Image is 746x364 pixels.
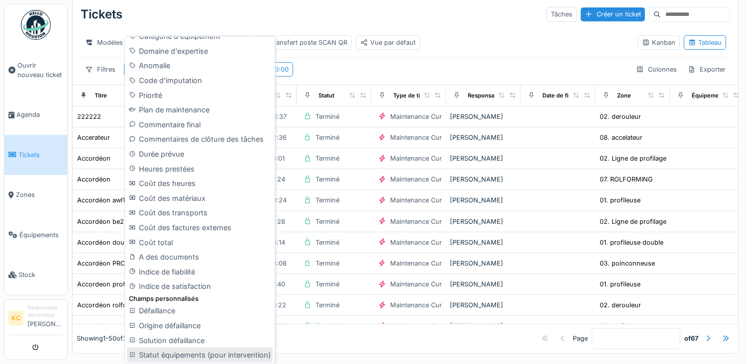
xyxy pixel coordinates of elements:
[77,154,110,163] div: Accordéon
[319,91,334,100] div: Statut
[16,110,63,119] span: Agenda
[8,311,23,326] li: KC
[77,259,131,268] div: Accordéon PRC 2
[127,147,272,162] div: Durée prévue
[600,300,641,310] div: 02. derouleur
[27,304,63,319] div: Responsable demandeur
[450,238,517,247] div: [PERSON_NAME]
[127,73,272,88] div: Code d'imputation
[450,154,517,163] div: [PERSON_NAME]
[77,321,146,331] div: Accouplement awl3 hs
[260,38,347,47] div: Transfert poste SCAN QR
[127,205,272,220] div: Coût des transports
[316,259,339,268] div: Terminé
[316,154,339,163] div: Terminé
[127,303,272,318] div: Défaillance
[600,238,663,247] div: 01. profileuse double
[95,91,107,100] div: Titre
[390,300,456,310] div: Maintenance Curative
[390,195,456,205] div: Maintenance Curative
[77,334,139,344] div: Showing 1 - 50 of 3344
[77,175,110,184] div: Accordéon
[390,217,456,226] div: Maintenance Curative
[316,195,339,205] div: Terminé
[77,238,182,247] div: Accordéon double profileuse awl3
[127,162,272,177] div: Heures prestées
[390,112,456,121] div: Maintenance Curative
[77,195,125,205] div: Accordéon awl1
[600,279,640,289] div: 01. profileuse
[127,102,272,117] div: Plan de maintenance
[468,91,503,100] div: Responsable
[127,88,272,103] div: Priorité
[688,38,722,47] div: Tableau
[17,61,63,80] span: Ouvrir nouveau ticket
[316,238,339,247] div: Terminé
[600,321,663,331] div: 01. profileuse double
[450,279,517,289] div: [PERSON_NAME]
[127,318,272,333] div: Origine défaillance
[316,217,339,226] div: Terminé
[77,133,110,142] div: Accerateur
[600,112,641,121] div: 02. derouleur
[316,133,339,142] div: Terminé
[390,259,456,268] div: Maintenance Curative
[77,217,124,226] div: Accordéon be2
[316,321,339,331] div: Terminé
[390,321,456,331] div: Maintenance Curative
[127,250,272,265] div: A des documents
[617,91,631,100] div: Zone
[19,230,63,240] span: Équipements
[81,62,120,77] div: Filtres
[360,38,416,47] div: Vue par défaut
[546,7,577,21] div: Tâches
[390,133,456,142] div: Maintenance Curative
[450,217,517,226] div: [PERSON_NAME]
[600,175,653,184] div: 07. ROLFORMING
[127,265,272,279] div: Indice de fiabilité
[573,334,588,344] div: Page
[127,279,272,294] div: Indice de satisfaction
[77,279,143,289] div: Accordeon profileuse
[450,300,517,310] div: [PERSON_NAME]
[450,175,517,184] div: [PERSON_NAME]
[393,91,432,100] div: Type de ticket
[77,112,101,121] div: 222222
[600,195,640,205] div: 01. profileuse
[692,91,725,100] div: Équipement
[127,235,272,250] div: Coût total
[642,38,675,47] div: Kanban
[127,58,272,73] div: Anomalie
[390,175,456,184] div: Maintenance Curative
[127,348,272,363] div: Statut équipements (pour intervention)
[127,176,272,191] div: Coût des heures
[390,154,456,163] div: Maintenance Curative
[600,217,666,226] div: 02. Ligne de profilage
[600,133,642,142] div: 08. accelateur
[27,304,63,333] li: [PERSON_NAME]
[450,259,517,268] div: [PERSON_NAME]
[450,112,517,121] div: [PERSON_NAME]
[18,270,63,279] span: Stock
[316,175,339,184] div: Terminé
[127,191,272,206] div: Coût des matériaux
[81,1,122,27] div: Tickets
[81,35,127,50] div: Modèles
[542,91,593,100] div: Date de fin prévue
[450,321,517,331] div: [PERSON_NAME]
[127,294,272,303] div: Champs personnalisés
[16,190,63,199] span: Zones
[127,220,272,235] div: Coût des factures externes
[21,10,51,40] img: Badge_color-CXgf-gQk.svg
[127,132,272,147] div: Commentaires de clôture des tâches
[600,259,655,268] div: 03. poinconneuse
[600,154,666,163] div: 02. Ligne de profilage
[316,279,339,289] div: Terminé
[127,333,272,348] div: Solution défaillance
[77,300,144,310] div: Accordéon rolforming
[581,7,645,21] div: Créer un ticket
[632,62,681,77] div: Colonnes
[684,334,698,344] strong: of 67
[127,44,272,59] div: Domaine d'expertise
[450,195,517,205] div: [PERSON_NAME]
